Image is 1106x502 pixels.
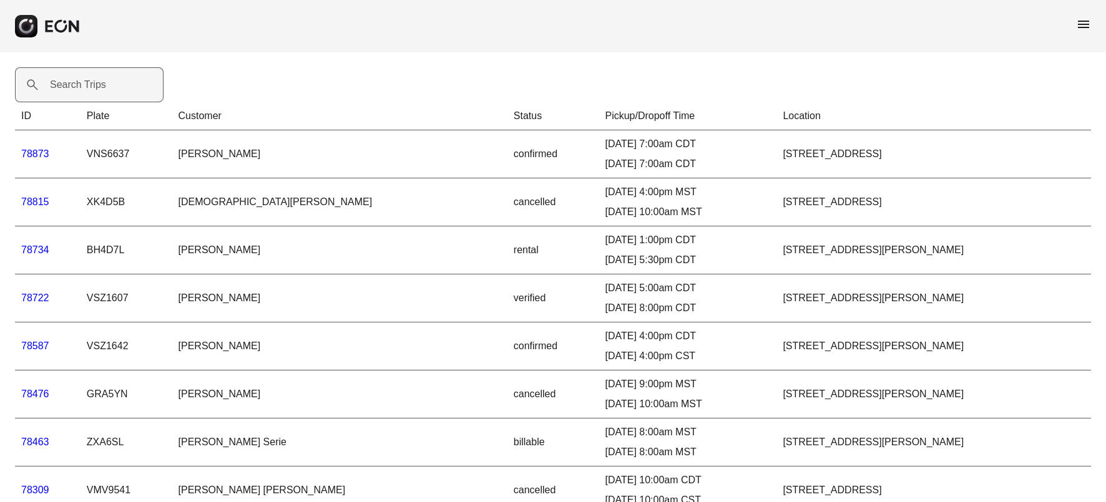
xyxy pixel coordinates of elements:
td: VSZ1642 [81,322,172,370]
label: Search Trips [50,77,106,92]
td: confirmed [507,322,599,370]
a: 78722 [21,292,49,303]
div: [DATE] 9:00pm MST [605,377,770,392]
td: XK4D5B [81,178,172,226]
td: verified [507,274,599,322]
td: [STREET_ADDRESS] [776,130,1091,178]
a: 78309 [21,485,49,495]
td: [STREET_ADDRESS][PERSON_NAME] [776,274,1091,322]
div: [DATE] 10:00am MST [605,205,770,220]
td: VNS6637 [81,130,172,178]
th: Status [507,102,599,130]
th: Plate [81,102,172,130]
td: VSZ1607 [81,274,172,322]
td: [PERSON_NAME] Serie [172,418,507,466]
div: [DATE] 4:00pm CST [605,349,770,364]
div: [DATE] 5:00am CDT [605,281,770,296]
td: rental [507,226,599,274]
td: [DEMOGRAPHIC_DATA][PERSON_NAME] [172,178,507,226]
div: [DATE] 10:00am MST [605,397,770,412]
a: 78463 [21,437,49,447]
div: [DATE] 8:00am MST [605,445,770,460]
td: [STREET_ADDRESS][PERSON_NAME] [776,322,1091,370]
div: [DATE] 8:00am MST [605,425,770,440]
td: ZXA6SL [81,418,172,466]
a: 78815 [21,196,49,207]
div: [DATE] 5:30pm CDT [605,253,770,268]
th: ID [15,102,81,130]
span: menu [1076,17,1091,32]
div: [DATE] 10:00am CDT [605,473,770,488]
td: [PERSON_NAME] [172,130,507,178]
td: [PERSON_NAME] [172,322,507,370]
th: Pickup/Dropoff Time [599,102,776,130]
td: BH4D7L [81,226,172,274]
a: 78734 [21,244,49,255]
td: [PERSON_NAME] [172,274,507,322]
a: 78587 [21,340,49,351]
td: [STREET_ADDRESS][PERSON_NAME] [776,370,1091,418]
div: [DATE] 4:00pm CDT [605,329,770,344]
th: Location [776,102,1091,130]
td: [PERSON_NAME] [172,226,507,274]
a: 78476 [21,389,49,399]
td: billable [507,418,599,466]
td: confirmed [507,130,599,178]
td: [STREET_ADDRESS] [776,178,1091,226]
div: [DATE] 8:00pm CDT [605,301,770,316]
div: [DATE] 4:00pm MST [605,185,770,200]
th: Customer [172,102,507,130]
td: cancelled [507,370,599,418]
td: cancelled [507,178,599,226]
td: [STREET_ADDRESS][PERSON_NAME] [776,418,1091,466]
a: 78873 [21,148,49,159]
div: [DATE] 7:00am CDT [605,137,770,152]
td: [PERSON_NAME] [172,370,507,418]
div: [DATE] 7:00am CDT [605,157,770,171]
td: GRA5YN [81,370,172,418]
div: [DATE] 1:00pm CDT [605,233,770,248]
td: [STREET_ADDRESS][PERSON_NAME] [776,226,1091,274]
